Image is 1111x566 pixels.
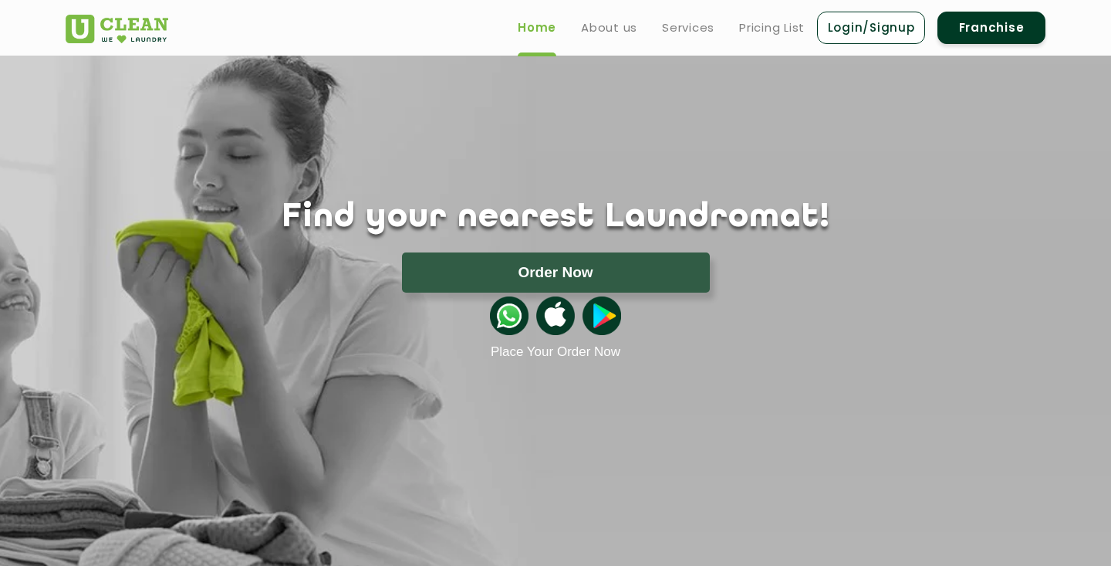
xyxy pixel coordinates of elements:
h1: Find your nearest Laundromat! [54,198,1057,237]
a: Place Your Order Now [491,344,620,360]
img: UClean Laundry and Dry Cleaning [66,15,168,43]
a: Home [518,19,556,37]
a: About us [581,19,637,37]
a: Pricing List [739,19,805,37]
a: Login/Signup [817,12,925,44]
button: Order Now [402,252,710,293]
img: whatsappicon.png [490,297,528,335]
img: playstoreicon.png [583,297,621,335]
a: Franchise [937,12,1045,44]
img: apple-icon.png [536,297,575,335]
a: Services [662,19,714,37]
